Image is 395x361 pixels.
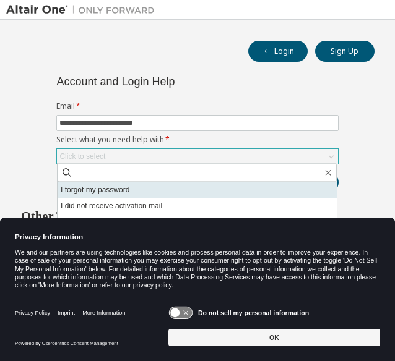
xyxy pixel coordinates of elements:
li: I forgot my password [58,182,337,198]
label: Select what you need help with [56,135,339,145]
h2: Other Tips [21,208,375,224]
button: Login [248,41,308,62]
img: Altair One [6,4,161,16]
button: Sign Up [315,41,375,62]
label: Email [56,101,339,111]
div: Click to select [57,149,338,164]
div: Account and Login Help [56,77,282,87]
div: Click to select [59,151,105,161]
